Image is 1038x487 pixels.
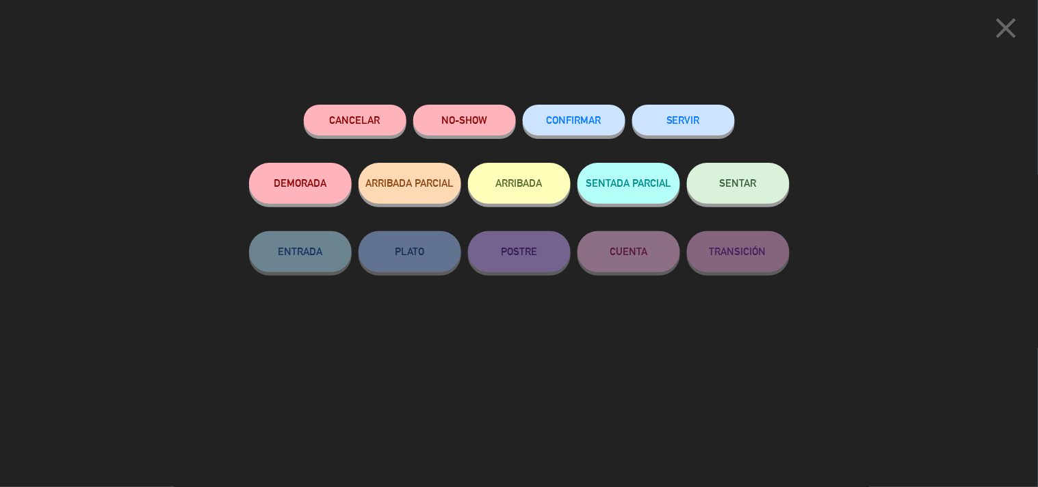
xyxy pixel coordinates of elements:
button: ARRIBADA [468,163,571,204]
span: SENTAR [720,177,757,189]
button: SERVIR [632,105,735,135]
i: close [989,11,1024,45]
button: SENTADA PARCIAL [578,163,680,204]
span: CONFIRMAR [547,114,601,126]
button: ARRIBADA PARCIAL [359,163,461,204]
button: TRANSICIÓN [687,231,790,272]
button: close [985,10,1028,51]
button: Cancelar [304,105,406,135]
span: ARRIBADA PARCIAL [365,177,454,189]
button: NO-SHOW [413,105,516,135]
button: POSTRE [468,231,571,272]
button: DEMORADA [249,163,352,204]
button: SENTAR [687,163,790,204]
button: ENTRADA [249,231,352,272]
button: PLATO [359,231,461,272]
button: CUENTA [578,231,680,272]
button: CONFIRMAR [523,105,625,135]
